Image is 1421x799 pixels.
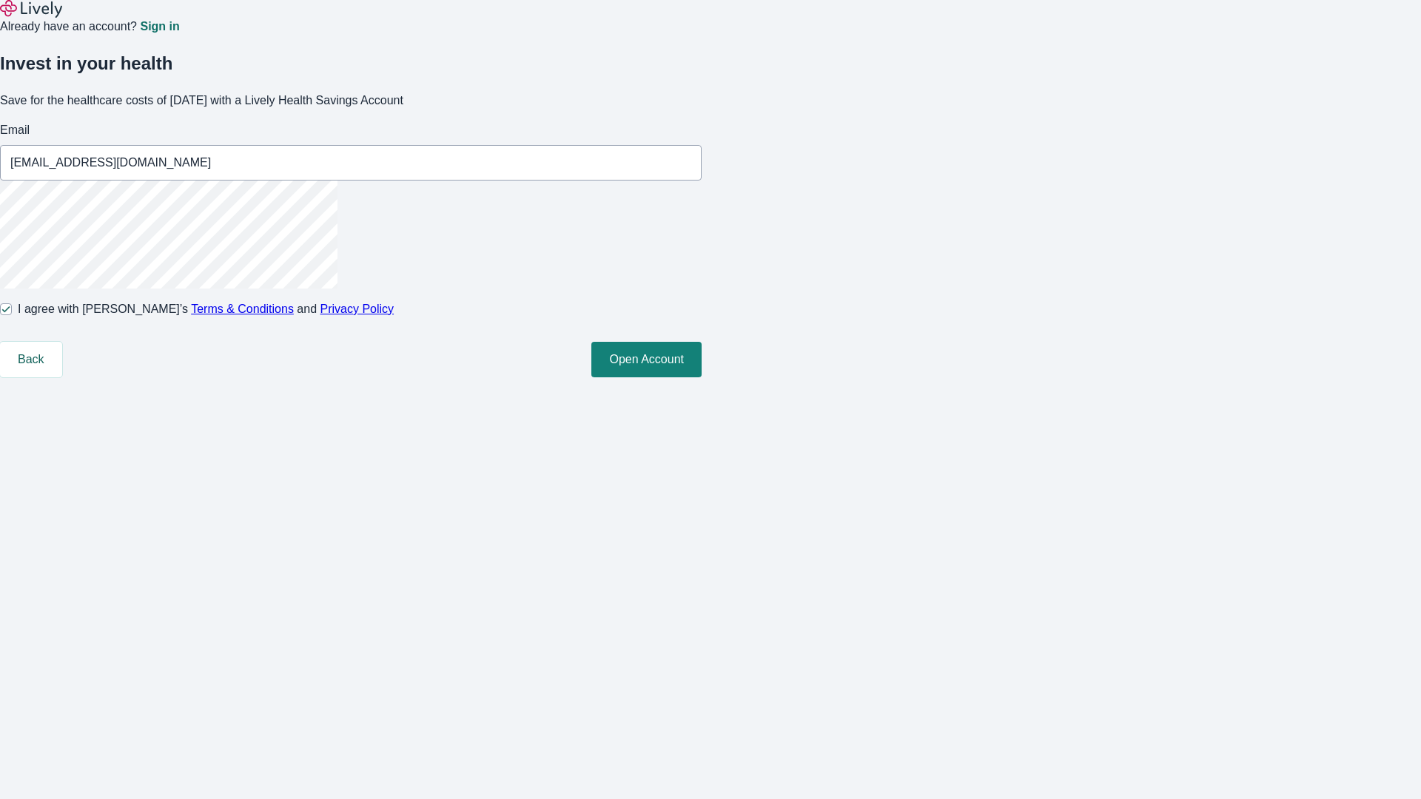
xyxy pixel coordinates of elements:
[591,342,702,377] button: Open Account
[18,300,394,318] span: I agree with [PERSON_NAME]’s and
[140,21,179,33] a: Sign in
[320,303,394,315] a: Privacy Policy
[191,303,294,315] a: Terms & Conditions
